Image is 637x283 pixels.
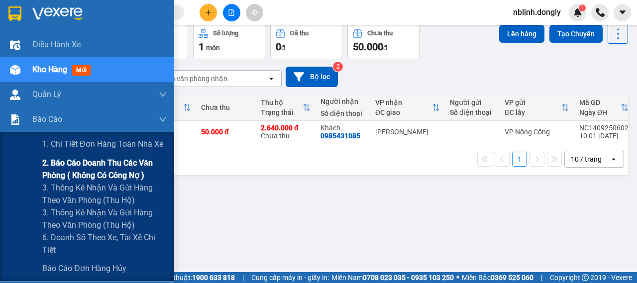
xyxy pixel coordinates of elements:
img: icon-new-feature [573,8,582,17]
button: plus [200,4,217,21]
img: logo [5,29,20,64]
svg: open [610,155,618,163]
span: down [159,115,167,123]
span: | [242,272,244,283]
div: Chưa thu [261,124,311,140]
div: Người nhận [320,97,365,105]
div: Trạng thái [261,108,303,116]
button: Lên hàng [499,25,544,43]
div: 2.640.000 đ [261,124,311,132]
span: 1 [580,4,584,11]
sup: 2 [333,62,343,72]
span: 50.000 [353,41,383,53]
img: warehouse-icon [10,65,20,75]
div: ĐC giao [375,108,432,116]
strong: 1900 633 818 [192,274,235,282]
div: Ngày ĐH [579,108,621,116]
span: 3. Thống kê nhận và gửi hàng theo văn phòng (thu hộ) [42,182,167,206]
span: nblinh.dongly [505,6,569,18]
sup: 1 [579,4,586,11]
button: Tạo Chuyến [549,25,603,43]
span: Kho hàng [32,65,67,74]
span: Miền Bắc [462,272,533,283]
span: Điều hành xe [32,38,81,51]
span: Báo cáo [32,113,62,125]
strong: PHIẾU BIÊN NHẬN [25,55,79,76]
div: 10:01 [DATE] [579,132,629,140]
img: warehouse-icon [10,90,20,100]
div: VP Nông Cống [505,128,569,136]
button: 1 [512,152,527,167]
span: caret-down [618,8,627,17]
span: Hỗ trợ kỹ thuật: [143,272,235,283]
img: solution-icon [10,114,20,125]
div: [PERSON_NAME] [375,128,440,136]
span: ⚪️ [456,276,459,280]
div: Chưa thu [201,103,251,111]
span: 2. Báo cáo doanh thu các văn phòng ( không có công nợ ) [42,157,167,182]
button: Số lượng1món [193,23,265,59]
th: Toggle SortBy [574,94,634,121]
button: aim [246,4,263,21]
span: file-add [228,9,235,16]
th: Toggle SortBy [256,94,316,121]
img: phone-icon [596,8,605,17]
span: SĐT XE [35,42,67,53]
span: Cung cấp máy in - giấy in: [251,272,329,283]
button: file-add [223,4,240,21]
div: 0985431085 [320,132,360,140]
div: Đã thu [290,30,309,37]
span: down [159,91,167,98]
div: ĐC lấy [505,108,561,116]
img: logo-vxr [8,6,21,21]
span: món [206,44,220,52]
div: Số điện thoại [320,109,365,117]
th: Toggle SortBy [500,94,574,121]
span: aim [251,9,258,16]
span: mới [72,65,91,76]
div: 50.000 đ [201,128,251,136]
span: Miền Nam [331,272,454,283]
span: 1. Chi tiết đơn hàng toàn nhà xe [42,138,163,150]
div: Thu hộ [261,98,303,106]
span: 3. Thống kê nhận và gửi hàng theo văn phòng (thu hộ) [42,206,167,231]
strong: 0369 525 060 [491,274,533,282]
svg: open [267,75,275,83]
div: NC1409250602 [579,124,629,132]
div: Chọn văn phòng nhận [159,74,227,84]
div: Người gửi [450,98,495,106]
div: VP gửi [505,98,561,106]
span: đ [383,44,387,52]
span: 1 [199,41,204,53]
span: đ [281,44,285,52]
div: Mã GD [579,98,621,106]
span: copyright [582,274,589,281]
div: 10 / trang [571,154,602,164]
span: NC1409250571 [85,40,144,51]
span: 6. Doanh số theo xe, tài xế chi tiết [42,231,167,256]
span: | [541,272,542,283]
div: VP nhận [375,98,432,106]
th: Toggle SortBy [370,94,445,121]
span: Báo cáo đơn hàng hủy [42,262,126,275]
span: Quản Lý [32,88,61,100]
strong: 0708 023 035 - 0935 103 250 [363,274,454,282]
div: Số điện thoại [450,108,495,116]
button: Bộ lọc [286,67,338,87]
div: Chưa thu [367,30,393,37]
button: caret-down [614,4,631,21]
span: 0 [276,41,281,53]
img: warehouse-icon [10,40,20,50]
button: Chưa thu50.000đ [347,23,420,59]
div: Số lượng [213,30,238,37]
div: Khách [320,124,365,132]
button: Đã thu0đ [270,23,342,59]
span: plus [205,9,212,16]
strong: CHUYỂN PHÁT NHANH ĐÔNG LÝ [21,8,84,40]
